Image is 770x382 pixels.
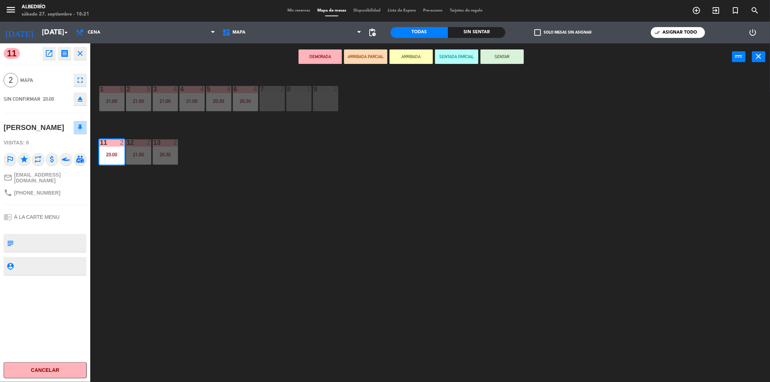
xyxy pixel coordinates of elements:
[334,86,338,92] div: 2
[731,6,740,15] i: turned_in_not
[62,28,70,37] i: arrow_drop_down
[6,262,14,270] i: person_pin
[74,47,87,60] button: close
[4,153,17,166] i: outlined_flag
[14,190,60,196] span: [PHONE_NUMBER]
[43,47,56,60] button: open_in_new
[74,92,87,105] button: eject
[120,139,124,146] div: 2
[5,4,16,18] button: menu
[76,95,84,103] i: eject
[735,52,743,61] i: power_input
[74,74,87,87] button: fullscreen
[651,27,705,38] button: done_allAsignar todo
[752,51,765,62] button: close
[45,49,53,58] i: open_in_new
[153,86,154,92] div: 3
[206,99,231,104] div: 20:30
[446,9,486,13] span: Tarjetas de regalo
[14,214,60,220] span: À LA CARTE MENU
[344,49,387,64] button: ARRIBADA PARCIAL
[147,86,151,92] div: 5
[712,6,720,15] i: exit_to_app
[233,99,258,104] div: 20:30
[314,9,350,13] span: Mapa de mesas
[99,99,125,104] div: 21:00
[14,172,87,183] span: [EMAIL_ADDRESS][DOMAIN_NAME]
[88,30,100,35] span: Cena
[179,99,205,104] div: 21:00
[6,239,14,247] i: subject
[534,29,541,36] span: check_box_outline_blank
[448,27,505,38] div: Sin sentar
[307,86,311,92] div: 2
[4,48,20,59] span: 11
[350,9,384,13] span: Disponibilidad
[22,4,89,11] div: Albedrío
[4,136,87,149] div: Visitas: 0
[173,139,178,146] div: 2
[4,362,87,378] button: Cancelar
[4,172,87,183] a: mail_outline[EMAIL_ADDRESS][DOMAIN_NAME]
[654,30,660,35] span: done_all
[5,4,16,15] i: menu
[299,49,342,64] button: DEMORADA
[4,213,12,221] i: chrome_reader_mode
[173,86,178,92] div: 4
[4,96,40,102] span: SIN CONFIRMAR
[147,139,151,146] div: 2
[384,9,419,13] span: Lista de Espera
[751,6,759,15] i: search
[60,49,69,58] i: receipt
[260,86,261,92] div: 7
[368,28,377,37] span: pending_actions
[22,11,89,18] div: sábado 27. septiembre - 18:21
[4,173,12,182] i: mail_outline
[390,49,433,64] button: ARRIBADA
[99,152,125,157] div: 20:00
[120,86,124,92] div: 5
[534,29,591,36] label: Solo mesas sin asignar
[692,6,701,15] i: add_circle_outline
[284,9,314,13] span: Mis reservas
[232,30,245,35] span: Mapa
[200,86,204,92] div: 4
[76,49,84,58] i: close
[20,76,70,84] span: Mapa
[126,152,151,157] div: 21:00
[4,122,64,134] div: [PERSON_NAME]
[58,47,71,60] button: receipt
[153,152,178,157] div: 20:30
[435,49,478,64] button: SENTADA PARCIAL
[43,96,54,102] span: 20:00
[126,99,151,104] div: 21:00
[748,28,757,37] i: power_settings_new
[391,27,448,38] div: Todas
[76,76,84,84] i: fullscreen
[480,49,524,64] button: SENTAR
[234,86,234,92] div: 6
[18,153,31,166] i: star
[4,188,12,197] i: phone
[419,9,446,13] span: Pre-acceso
[45,153,58,166] i: attach_money
[153,99,178,104] div: 21:00
[754,52,763,61] i: close
[227,86,231,92] div: 4
[4,73,18,87] span: 2
[153,139,154,146] div: 13
[253,86,258,92] div: 4
[280,86,284,92] div: 2
[32,153,45,166] i: repeat
[732,51,745,62] button: power_input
